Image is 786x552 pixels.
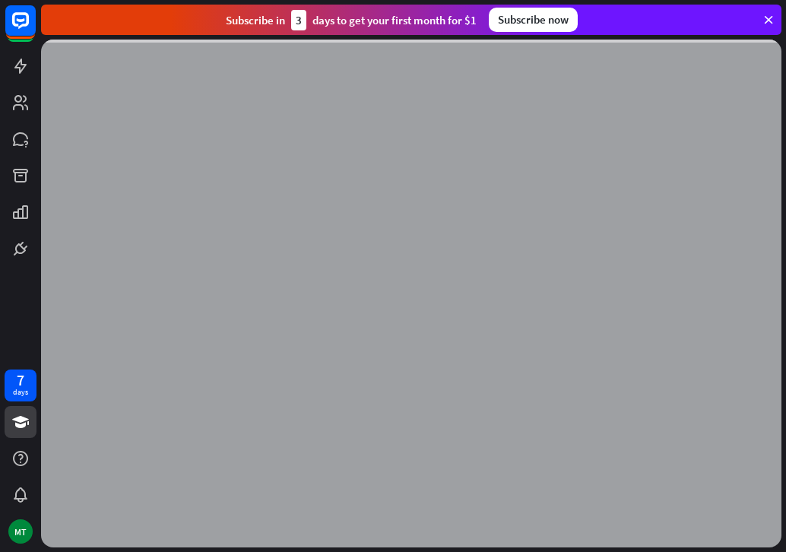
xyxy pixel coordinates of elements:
[489,8,578,32] div: Subscribe now
[17,373,24,387] div: 7
[13,387,28,398] div: days
[8,519,33,544] div: MT
[226,10,477,30] div: Subscribe in days to get your first month for $1
[291,10,306,30] div: 3
[5,370,36,401] a: 7 days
